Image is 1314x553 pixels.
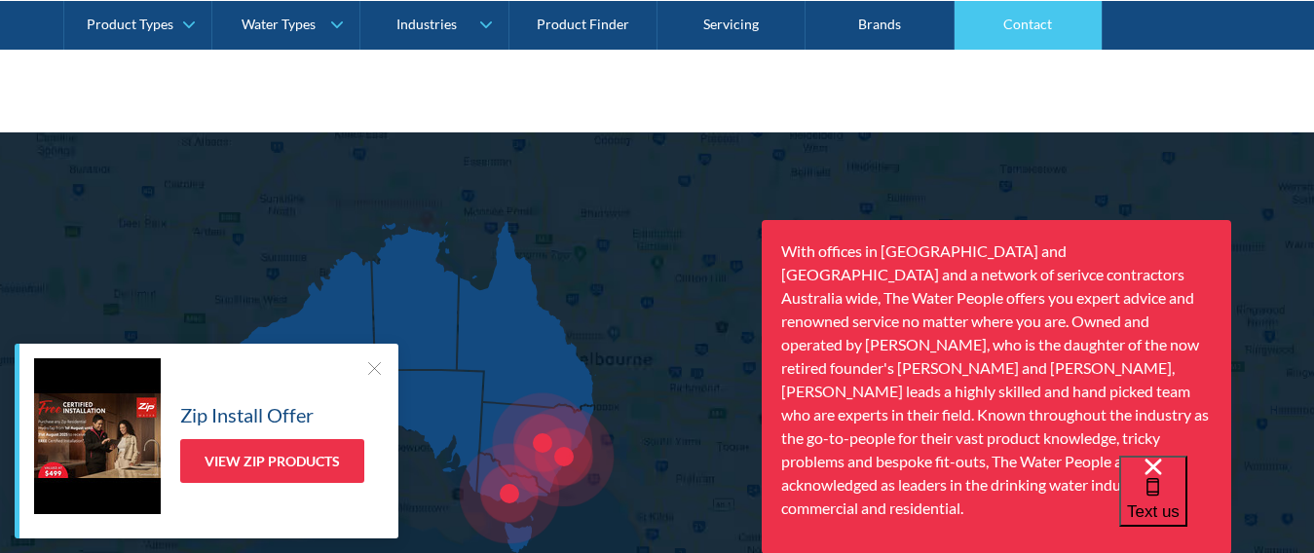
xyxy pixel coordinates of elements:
img: Zip Install Offer [34,358,161,514]
a: View Zip Products [180,439,364,483]
h5: Zip Install Offer [180,400,314,429]
div: Product Types [87,16,173,32]
iframe: podium webchat widget bubble [1119,456,1314,553]
div: Industries [396,16,457,32]
p: With offices in [GEOGRAPHIC_DATA] and [GEOGRAPHIC_DATA] and a network of serivce contractors Aust... [781,240,1212,520]
img: Australia [233,221,596,552]
div: Water Types [242,16,316,32]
